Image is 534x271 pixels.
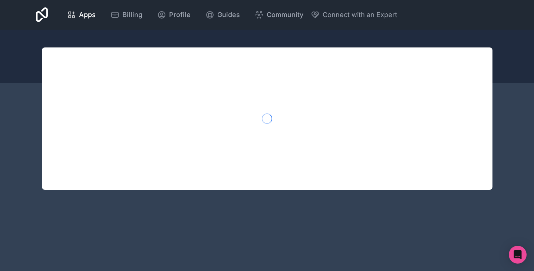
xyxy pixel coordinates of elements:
span: Guides [217,10,240,20]
span: Connect with an Expert [323,10,397,20]
a: Profile [151,7,197,23]
span: Community [267,10,303,20]
a: Community [249,7,309,23]
span: Apps [79,10,96,20]
button: Connect with an Expert [311,10,397,20]
span: Billing [122,10,142,20]
a: Guides [200,7,246,23]
div: Open Intercom Messenger [509,246,527,264]
a: Apps [61,7,102,23]
span: Profile [169,10,191,20]
a: Billing [105,7,148,23]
